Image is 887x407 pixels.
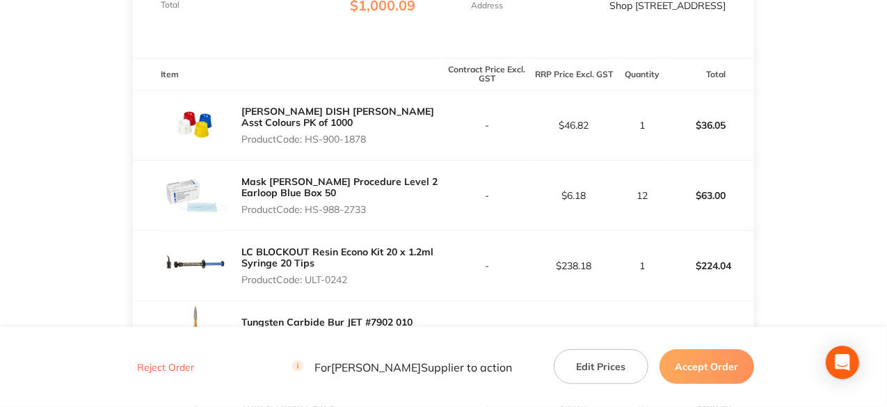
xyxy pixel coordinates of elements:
[618,120,666,131] p: 1
[241,274,443,285] p: Product Code: ULT-0242
[668,179,753,212] p: $63.00
[241,175,438,199] a: Mask [PERSON_NAME] Procedure Level 2 Earloop Blue Box 50
[161,90,230,160] img: YzRwcGdwMg
[241,204,443,215] p: Product Code: HS-988-2733
[241,316,413,340] a: Tungsten Carbide Bur JET #7902 010 Needle Trim & Finish FG x5
[161,231,230,301] img: bmZiY3pjeQ
[445,190,530,201] p: -
[618,260,666,271] p: 1
[826,346,859,379] div: Open Intercom Messenger
[531,190,616,201] p: $6.18
[241,134,443,145] p: Product Code: HS-900-1878
[618,190,666,201] p: 12
[472,1,504,10] p: Address
[445,120,530,131] p: -
[161,301,230,371] img: cnhhNHp0ZA
[241,246,433,269] a: LC BLOCKOUT Resin Econo Kit 20 x 1.2ml Syringe 20 Tips
[554,349,648,384] button: Edit Prices
[133,361,198,374] button: Reject Order
[617,58,666,90] th: Quantity
[241,105,434,129] a: [PERSON_NAME] DISH [PERSON_NAME] Asst Colours PK of 1000
[133,58,443,90] th: Item
[530,58,617,90] th: RRP Price Excl. GST
[667,58,754,90] th: Total
[668,109,753,142] p: $36.05
[660,349,754,384] button: Accept Order
[531,120,616,131] p: $46.82
[668,249,753,282] p: $224.04
[531,260,616,271] p: $238.18
[444,58,531,90] th: Contract Price Excl. GST
[445,260,530,271] p: -
[161,161,230,230] img: OWQ0a2ZheQ
[668,319,753,353] p: $219.78
[292,360,512,374] p: For [PERSON_NAME] Supplier to action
